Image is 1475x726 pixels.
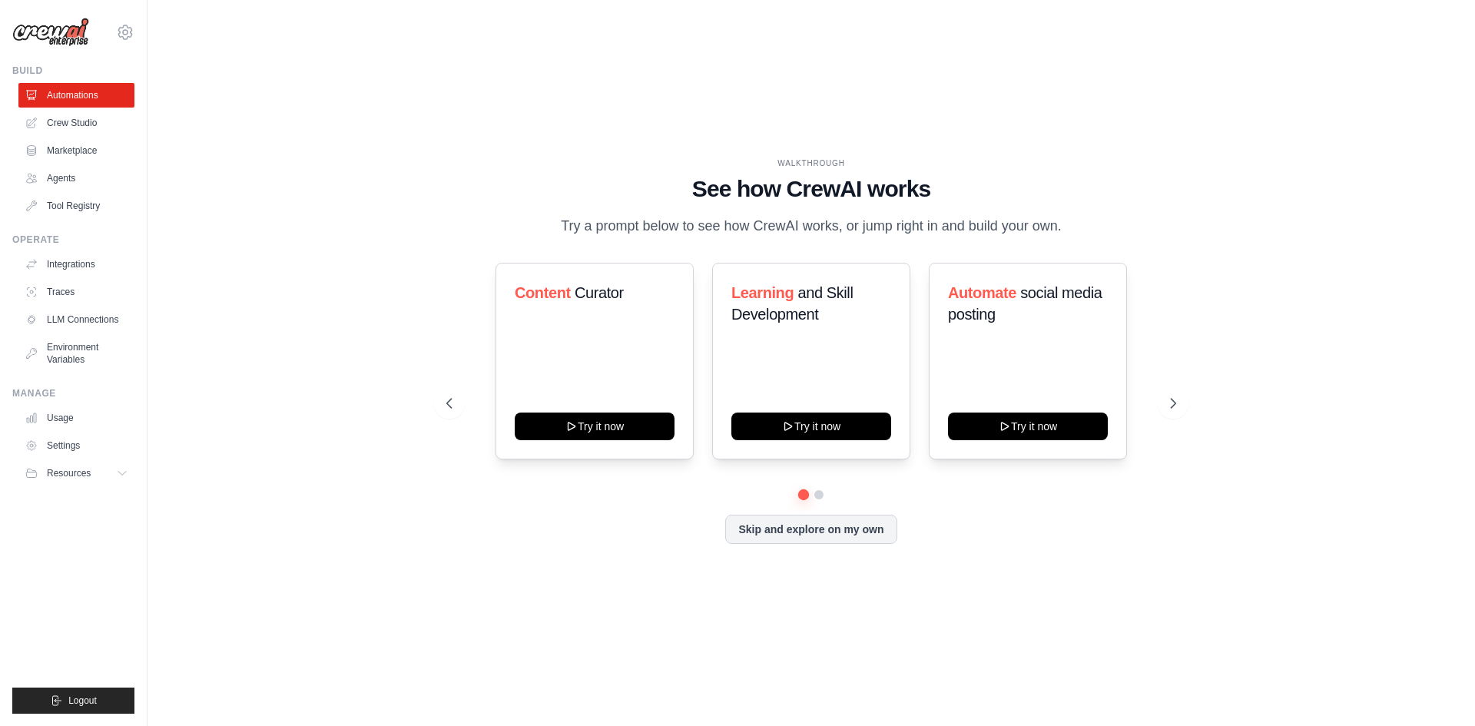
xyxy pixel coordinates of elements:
button: Resources [18,461,134,486]
div: Build [12,65,134,77]
div: Manage [12,387,134,399]
img: Logo [12,18,89,47]
a: Agents [18,166,134,191]
a: Traces [18,280,134,304]
a: Automations [18,83,134,108]
a: Crew Studio [18,111,134,135]
span: social media posting [948,284,1102,323]
p: Try a prompt below to see how CrewAI works, or jump right in and build your own. [553,215,1069,237]
div: WALKTHROUGH [446,157,1176,169]
button: Skip and explore on my own [725,515,897,544]
button: Try it now [515,413,675,440]
span: Content [515,284,571,301]
span: Resources [47,467,91,479]
button: Try it now [948,413,1108,440]
a: Settings [18,433,134,458]
span: Automate [948,284,1016,301]
a: LLM Connections [18,307,134,332]
a: Usage [18,406,134,430]
a: Integrations [18,252,134,277]
button: Logout [12,688,134,714]
span: Curator [575,284,624,301]
a: Environment Variables [18,335,134,372]
a: Marketplace [18,138,134,163]
button: Try it now [731,413,891,440]
span: Logout [68,695,97,707]
a: Tool Registry [18,194,134,218]
span: and Skill Development [731,284,853,323]
h1: See how CrewAI works [446,175,1176,203]
span: Learning [731,284,794,301]
div: Operate [12,234,134,246]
